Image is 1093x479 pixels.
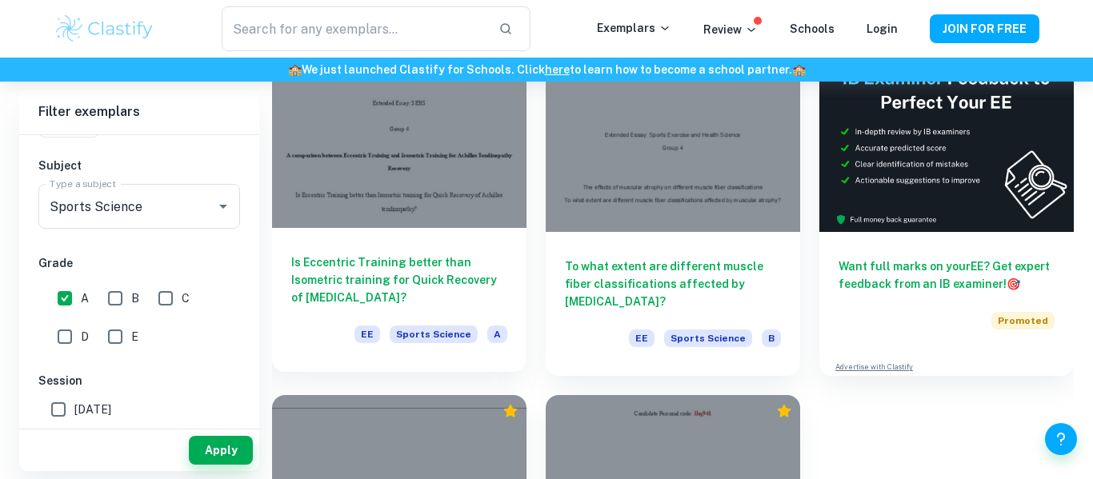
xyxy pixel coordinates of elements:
a: To what extent are different muscle fiber classifications affected by [MEDICAL_DATA]?EESports Sci... [546,42,800,376]
span: D [81,328,89,345]
h6: Subject [38,157,240,174]
span: 🏫 [792,63,806,76]
h6: Want full marks on your EE ? Get expert feedback from an IB examiner! [839,257,1055,293]
label: Type a subject [50,177,116,190]
span: E [131,328,138,345]
h6: Is Eccentric Training better than Isometric training for Quick Recovery of [MEDICAL_DATA]? [291,253,507,306]
span: EE [629,329,655,347]
a: Login [867,22,898,35]
h6: We just launched Clastify for Schools. Click to learn how to become a school partner. [3,61,1090,78]
span: Sports Science [390,325,478,343]
input: Search for any exemplars... [222,6,486,51]
span: B [762,329,781,347]
a: Schools [790,22,835,35]
h6: Filter exemplars [19,90,259,134]
button: Open [212,195,234,218]
img: Clastify logo [54,13,155,45]
span: B [131,289,139,307]
span: 🎯 [1007,277,1020,290]
p: Review [703,21,758,38]
p: Exemplars [597,19,671,37]
h6: To what extent are different muscle fiber classifications affected by [MEDICAL_DATA]? [565,257,781,310]
div: Premium [776,403,792,419]
button: JOIN FOR FREE [930,14,1039,43]
button: Help and Feedback [1045,423,1077,455]
span: 🏫 [288,63,302,76]
span: [DATE] [74,401,111,418]
button: Apply [189,436,253,465]
span: Promoted [991,312,1055,329]
span: Sports Science [664,329,752,347]
span: C [182,289,190,307]
a: Is Eccentric Training better than Isometric training for Quick Recovery of [MEDICAL_DATA]?EESport... [272,42,526,376]
a: Advertise with Clastify [835,361,913,373]
span: A [487,325,507,343]
h6: Grade [38,254,240,272]
a: here [545,63,570,76]
h6: Session [38,372,240,389]
div: Premium [502,403,518,419]
span: EE [354,325,380,343]
img: Thumbnail [819,42,1074,232]
a: Want full marks on yourEE? Get expert feedback from an IB examiner!PromotedAdvertise with Clastify [819,42,1074,376]
span: A [81,289,89,307]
